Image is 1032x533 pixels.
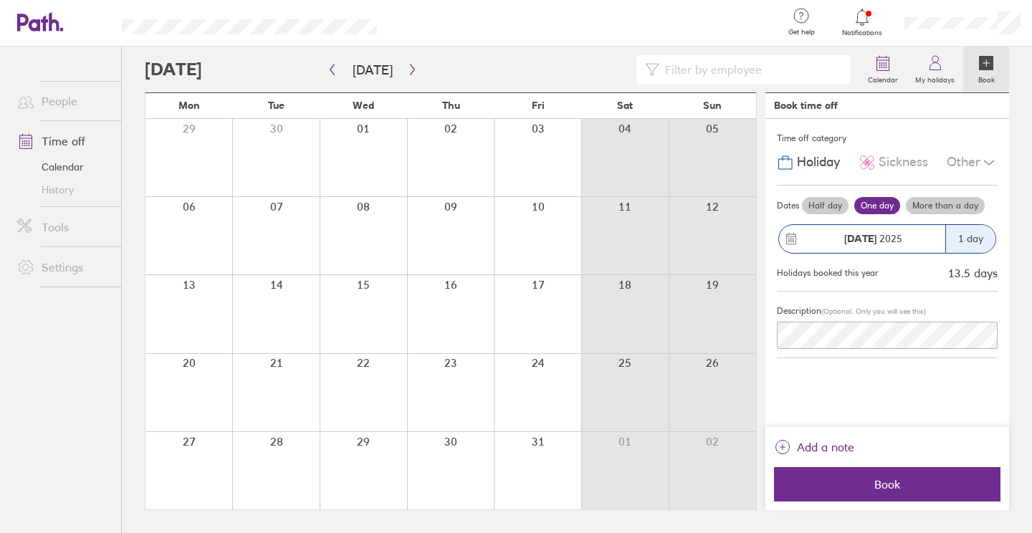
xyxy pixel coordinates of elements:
[777,201,799,211] span: Dates
[948,266,998,279] div: 13.5 days
[703,100,722,111] span: Sun
[442,100,460,111] span: Thu
[854,197,900,214] label: One day
[821,307,926,316] span: (Optional. Only you will see this)
[839,7,886,37] a: Notifications
[774,467,1000,501] button: Book
[777,128,998,149] div: Time off category
[778,28,825,37] span: Get help
[341,58,404,82] button: [DATE]
[844,233,902,244] span: 2025
[774,100,838,111] div: Book time off
[777,217,998,261] button: [DATE] 20251 day
[963,47,1009,92] a: Book
[774,436,854,458] button: Add a note
[6,213,121,241] a: Tools
[617,100,633,111] span: Sat
[797,155,840,170] span: Holiday
[879,155,928,170] span: Sickness
[6,178,121,201] a: History
[353,100,374,111] span: Wed
[784,478,990,491] span: Book
[777,305,821,316] span: Description
[777,268,879,278] div: Holidays booked this year
[6,253,121,282] a: Settings
[6,127,121,155] a: Time off
[659,56,842,83] input: Filter by employee
[6,87,121,115] a: People
[844,232,876,245] strong: [DATE]
[945,225,995,253] div: 1 day
[970,72,1003,85] label: Book
[839,29,886,37] span: Notifications
[6,155,121,178] a: Calendar
[532,100,545,111] span: Fri
[947,149,998,176] div: Other
[178,100,200,111] span: Mon
[859,72,907,85] label: Calendar
[859,47,907,92] a: Calendar
[268,100,285,111] span: Tue
[797,436,854,458] span: Add a note
[907,47,963,92] a: My holidays
[906,197,985,214] label: More than a day
[802,197,849,214] label: Half day
[907,72,963,85] label: My holidays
